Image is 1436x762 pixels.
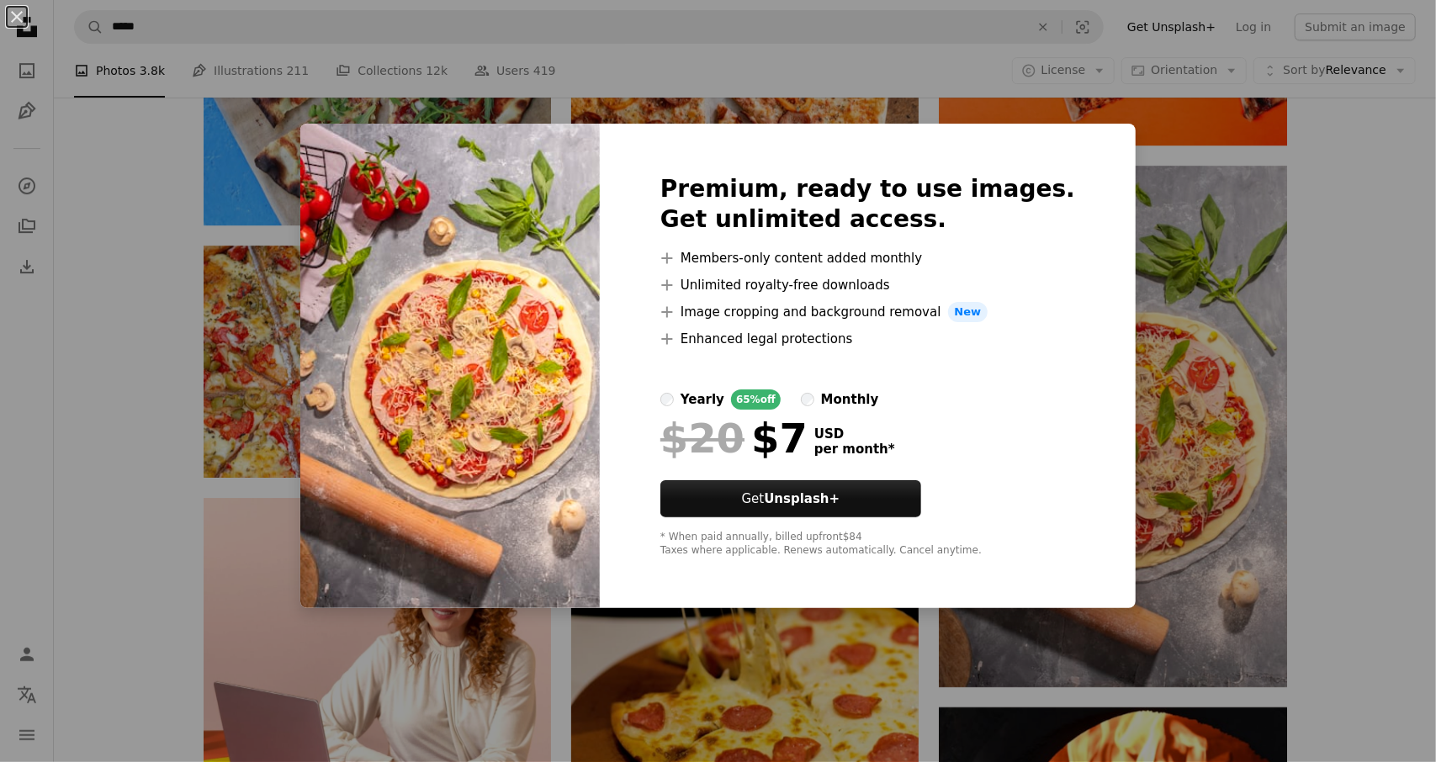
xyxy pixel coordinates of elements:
[660,480,921,517] button: GetUnsplash+
[821,389,879,410] div: monthly
[814,442,895,457] span: per month *
[801,393,814,406] input: monthly
[660,302,1075,322] li: Image cropping and background removal
[948,302,988,322] span: New
[660,416,744,460] span: $20
[660,248,1075,268] li: Members-only content added monthly
[660,329,1075,349] li: Enhanced legal protections
[660,531,1075,558] div: * When paid annually, billed upfront $84 Taxes where applicable. Renews automatically. Cancel any...
[300,124,600,608] img: premium_photo-1673439305009-821f62df6d31
[660,174,1075,235] h2: Premium, ready to use images. Get unlimited access.
[731,389,781,410] div: 65% off
[660,393,674,406] input: yearly65%off
[814,426,895,442] span: USD
[681,389,724,410] div: yearly
[660,416,808,460] div: $7
[764,491,840,506] strong: Unsplash+
[660,275,1075,295] li: Unlimited royalty-free downloads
